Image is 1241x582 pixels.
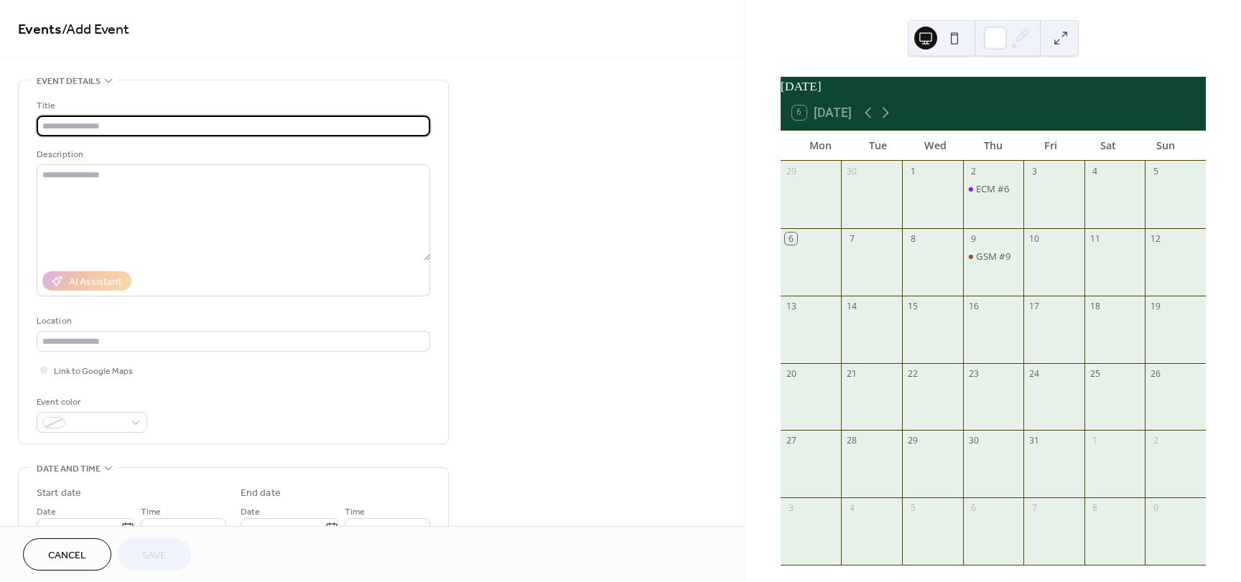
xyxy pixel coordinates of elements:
div: 8 [907,233,919,245]
a: Events [18,16,62,44]
div: Fri [1022,131,1079,160]
div: Sat [1079,131,1137,160]
span: Time [345,504,365,520]
div: 12 [1150,233,1162,245]
span: Date and time [37,461,101,477]
button: Cancel [23,538,111,571]
div: 2 [967,165,980,177]
div: 16 [967,300,980,312]
div: 8 [1089,502,1101,515]
div: 9 [967,233,980,245]
div: Tue [850,131,907,160]
div: 24 [1028,367,1041,380]
div: 4 [846,502,858,515]
span: Time [141,504,161,520]
div: 6 [967,502,980,515]
div: 22 [907,367,919,380]
div: Start date [37,486,81,501]
div: ECM #6 [963,182,1024,195]
div: Thu [965,131,1022,160]
div: Wed [907,131,965,160]
div: 2 [1150,435,1162,447]
div: 1 [1089,435,1101,447]
div: GSM #9 [976,250,1011,263]
span: Link to Google Maps [54,364,133,379]
div: 5 [1150,165,1162,177]
div: Location [37,314,427,329]
div: GSM #9 [963,250,1024,263]
div: [DATE] [781,77,1206,95]
div: 26 [1150,367,1162,380]
div: 15 [907,300,919,312]
div: 25 [1089,367,1101,380]
div: 30 [846,165,858,177]
div: 7 [846,233,858,245]
div: Title [37,98,427,113]
div: Event color [37,395,144,410]
div: 1 [907,165,919,177]
div: 27 [785,435,797,447]
div: 31 [1028,435,1041,447]
div: 4 [1089,165,1101,177]
div: End date [241,486,281,501]
div: 14 [846,300,858,312]
div: 18 [1089,300,1101,312]
div: 13 [785,300,797,312]
div: Description [37,147,427,162]
div: Mon [792,131,850,160]
div: 10 [1028,233,1041,245]
div: 6 [785,233,797,245]
div: 21 [846,367,858,380]
div: 28 [846,435,858,447]
div: 9 [1150,502,1162,515]
span: Date [37,504,56,520]
span: / Add Event [62,16,129,44]
div: 20 [785,367,797,380]
div: 29 [907,435,919,447]
div: 23 [967,367,980,380]
div: 5 [907,502,919,515]
div: 30 [967,435,980,447]
span: Date [241,504,260,520]
div: 19 [1150,300,1162,312]
div: 17 [1028,300,1041,312]
span: Cancel [48,548,86,563]
div: 3 [1028,165,1041,177]
div: 29 [785,165,797,177]
span: Event details [37,74,101,89]
div: 11 [1089,233,1101,245]
div: 7 [1028,502,1041,515]
div: ECM #6 [976,182,1010,195]
div: 3 [785,502,797,515]
div: Sun [1137,131,1194,160]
